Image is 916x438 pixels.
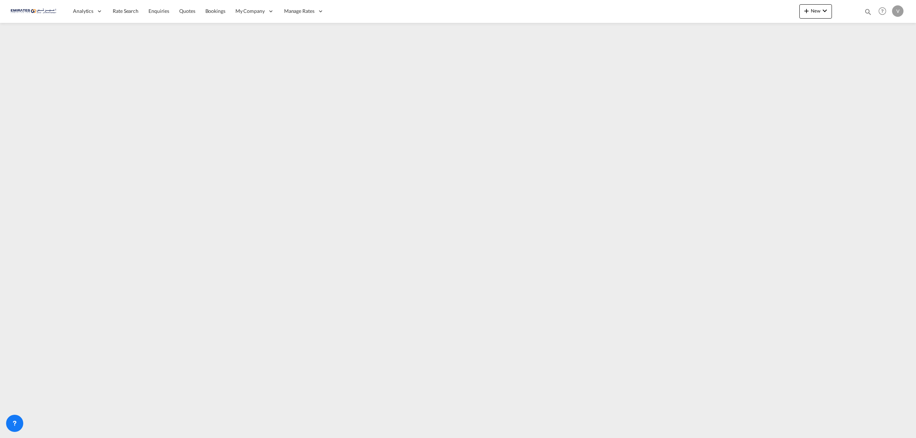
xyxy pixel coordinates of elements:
[73,8,93,15] span: Analytics
[892,5,903,17] div: V
[876,5,888,17] span: Help
[235,8,265,15] span: My Company
[799,4,832,19] button: icon-plus 400-fgNewicon-chevron-down
[11,3,59,19] img: c67187802a5a11ec94275b5db69a26e6.png
[205,8,225,14] span: Bookings
[820,6,829,15] md-icon: icon-chevron-down
[148,8,169,14] span: Enquiries
[284,8,315,15] span: Manage Rates
[179,8,195,14] span: Quotes
[113,8,138,14] span: Rate Search
[876,5,892,18] div: Help
[864,8,872,16] md-icon: icon-magnify
[864,8,872,19] div: icon-magnify
[802,6,811,15] md-icon: icon-plus 400-fg
[802,8,829,14] span: New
